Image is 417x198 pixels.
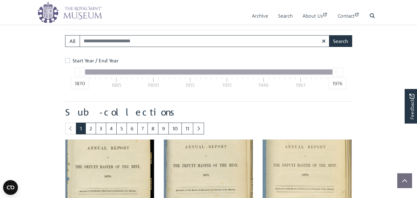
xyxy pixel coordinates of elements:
div: 1976 [328,78,347,89]
input: Search this collection... [80,35,330,47]
img: logo_wide.png [37,2,102,23]
a: Goto page 10 [169,123,182,134]
div: 1885 [111,81,121,89]
button: Scroll to top [397,173,412,188]
h2: Sub-collections [65,107,352,118]
button: All [65,35,80,47]
div: 1870 [70,78,89,89]
span: Goto page 1 [76,123,86,134]
div: 1915 [186,81,194,89]
label: Start Year / End Year [73,57,119,64]
div: 1961 [296,81,305,89]
a: Goto page 11 [181,123,193,134]
a: Goto page 3 [96,123,106,134]
a: Archive [252,7,268,25]
a: Goto page 9 [158,123,169,134]
li: Previous page [65,123,76,134]
button: Open CMP widget [3,180,18,195]
a: Goto page 5 [116,123,127,134]
div: 1946 [258,81,269,89]
a: Goto page 7 [137,123,148,134]
a: About Us [302,7,328,25]
button: Search [329,35,352,47]
a: Search [278,7,293,25]
a: Would you like to provide feedback? [405,89,417,124]
nav: pagination [65,123,352,134]
a: Goto page 4 [106,123,117,134]
a: Goto page 6 [127,123,138,134]
span: Feedback [408,94,415,120]
div: 1931 [223,81,231,89]
a: Contact [338,7,360,25]
div: 1900 [148,81,159,89]
a: Next page [193,123,204,134]
a: Goto page 2 [85,123,96,134]
a: Goto page 8 [148,123,158,134]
